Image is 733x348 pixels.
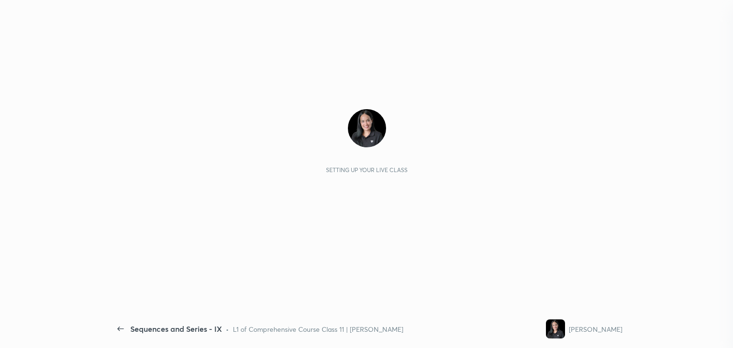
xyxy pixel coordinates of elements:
div: Sequences and Series - IX [130,323,222,335]
img: 3bd8f50cf52542888569fb27f05e67d4.jpg [546,319,565,338]
div: L1 of Comprehensive Course Class 11 | [PERSON_NAME] [233,324,403,334]
img: 3bd8f50cf52542888569fb27f05e67d4.jpg [348,109,386,147]
div: Setting up your live class [326,166,408,174]
div: • [226,324,229,334]
div: [PERSON_NAME] [569,324,622,334]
